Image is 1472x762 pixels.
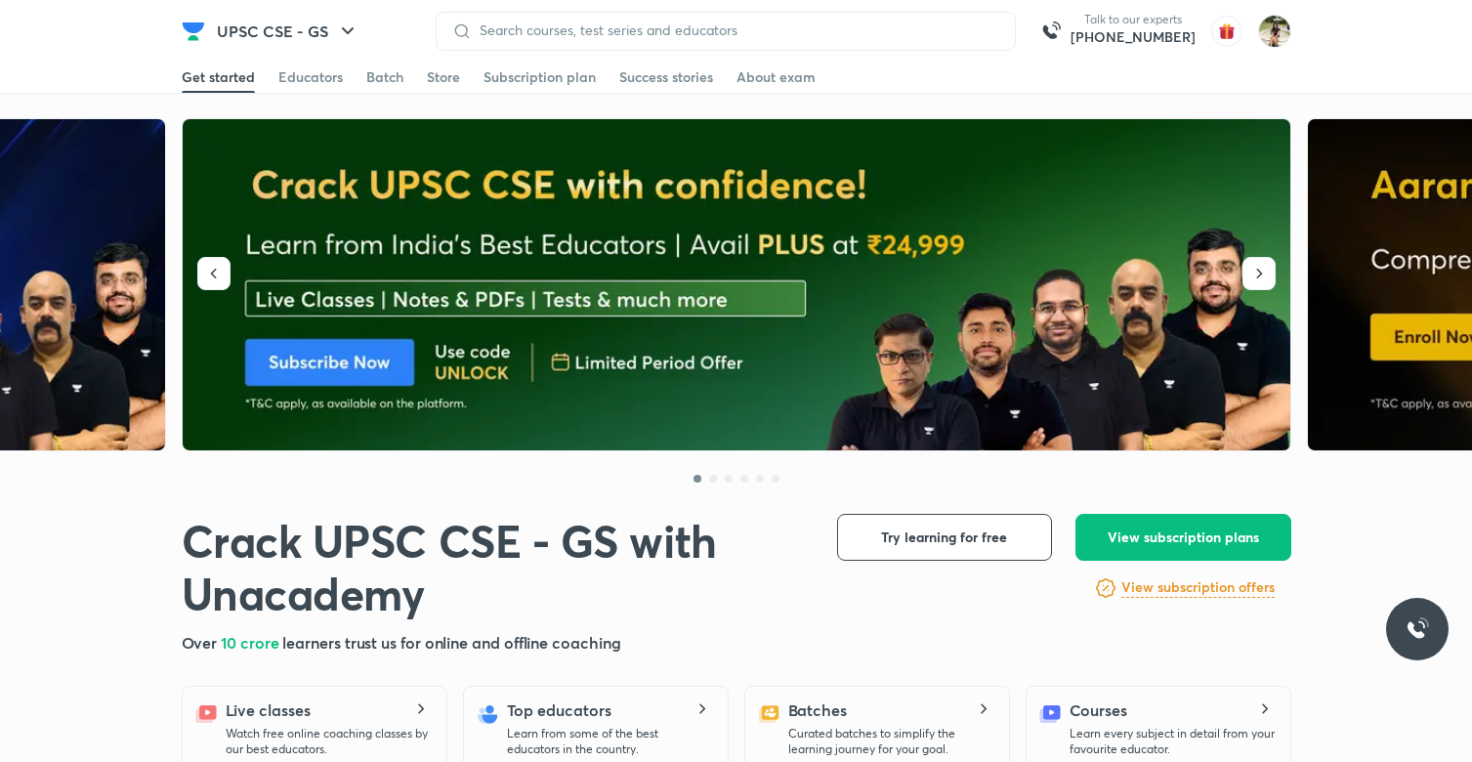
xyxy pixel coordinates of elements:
button: View subscription plans [1075,514,1291,561]
span: View subscription plans [1108,528,1259,547]
h5: Top educators [507,698,611,722]
img: Company Logo [182,20,205,43]
h5: Courses [1070,698,1127,722]
a: Success stories [619,62,713,93]
div: Subscription plan [484,67,596,87]
a: View subscription offers [1121,576,1275,600]
img: avatar [1211,16,1242,47]
img: ttu [1406,617,1429,641]
button: UPSC CSE - GS [205,12,371,51]
h1: Crack UPSC CSE - GS with Unacademy [182,514,806,620]
input: Search courses, test series and educators [472,22,999,38]
span: learners trust us for online and offline coaching [282,632,620,653]
a: Educators [278,62,343,93]
h6: View subscription offers [1121,577,1275,598]
h5: Batches [788,698,847,722]
span: Over [182,632,222,653]
div: Get started [182,67,255,87]
p: Watch free online coaching classes by our best educators. [226,726,431,757]
span: 10 crore [221,632,282,653]
p: Talk to our experts [1071,12,1196,27]
a: [PHONE_NUMBER] [1071,27,1196,47]
div: About exam [736,67,816,87]
h5: Live classes [226,698,311,722]
div: Batch [366,67,403,87]
div: Success stories [619,67,713,87]
a: Get started [182,62,255,93]
div: Store [427,67,460,87]
div: Educators [278,67,343,87]
button: Try learning for free [837,514,1052,561]
a: Batch [366,62,403,93]
a: Subscription plan [484,62,596,93]
p: Learn every subject in detail from your favourite educator. [1070,726,1275,757]
a: Store [427,62,460,93]
img: Sakshi singh [1258,15,1291,48]
span: Try learning for free [881,528,1007,547]
p: Curated batches to simplify the learning journey for your goal. [788,726,993,757]
img: call-us [1031,12,1071,51]
p: Learn from some of the best educators in the country. [507,726,712,757]
a: About exam [736,62,816,93]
